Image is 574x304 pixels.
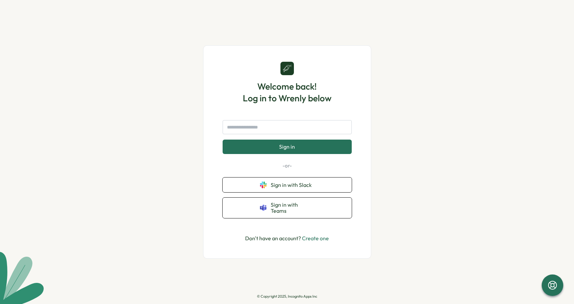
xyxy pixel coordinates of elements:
[279,144,295,150] span: Sign in
[223,140,352,154] button: Sign in
[223,198,352,218] button: Sign in with Teams
[223,178,352,192] button: Sign in with Slack
[271,202,314,214] span: Sign in with Teams
[223,162,352,169] p: -or-
[302,235,329,242] a: Create one
[257,294,317,299] p: © Copyright 2025, Incognito Apps Inc
[243,81,332,104] h1: Welcome back! Log in to Wrenly below
[245,234,329,243] p: Don't have an account?
[271,182,314,188] span: Sign in with Slack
